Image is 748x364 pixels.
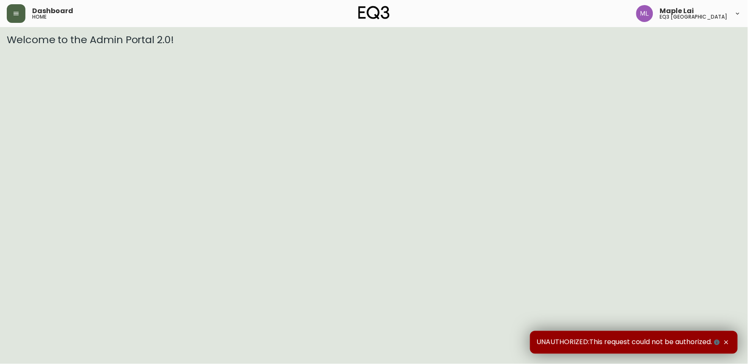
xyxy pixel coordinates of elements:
[32,14,47,19] h5: home
[660,8,694,14] span: Maple Lai
[358,6,390,19] img: logo
[537,338,722,347] span: UNAUTHORIZED:This request could not be authorized.
[7,34,741,46] h3: Welcome to the Admin Portal 2.0!
[636,5,653,22] img: 61e28cffcf8cc9f4e300d877dd684943
[32,8,73,14] span: Dashboard
[660,14,728,19] h5: eq3 [GEOGRAPHIC_DATA]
